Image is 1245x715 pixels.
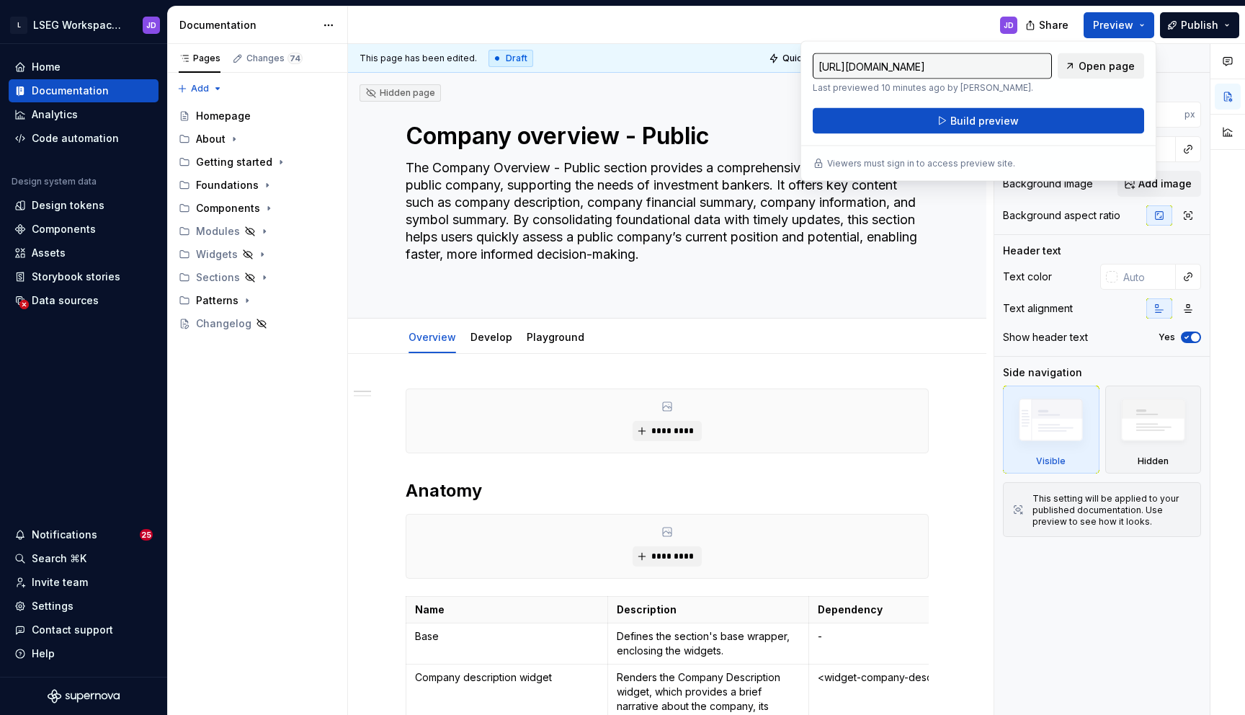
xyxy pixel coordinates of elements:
[1036,456,1066,467] div: Visible
[1105,386,1202,474] div: Hidden
[173,105,342,335] div: Page tree
[196,155,272,169] div: Getting started
[403,119,926,154] textarea: Company overview - Public
[1093,18,1133,32] span: Preview
[9,127,159,150] a: Code automation
[764,48,851,68] button: Quick preview
[1039,18,1068,32] span: Share
[179,18,316,32] div: Documentation
[196,201,260,216] div: Components
[1004,19,1014,31] div: JD
[173,220,342,243] div: Modules
[173,266,342,289] div: Sections
[32,647,55,661] div: Help
[465,321,518,352] div: Develop
[196,132,226,146] div: About
[1138,456,1169,467] div: Hidden
[9,571,159,594] a: Invite team
[1138,177,1192,191] span: Add image
[827,158,1015,169] p: Viewers must sign in to access preview site.
[1084,12,1154,38] button: Preview
[1117,264,1176,290] input: Auto
[33,18,125,32] div: LSEG Workspace Design System
[415,629,599,644] p: Base
[173,243,342,266] div: Widgets
[782,53,844,64] span: Quick preview
[9,547,159,570] button: Search ⌘K
[470,331,512,343] a: Develop
[179,53,220,64] div: Pages
[173,312,342,335] a: Changelog
[617,603,800,617] p: Description
[1003,270,1052,284] div: Text color
[9,618,159,641] button: Contact support
[365,87,435,99] div: Hidden page
[1003,386,1099,474] div: Visible
[196,293,238,308] div: Patterns
[9,289,159,312] a: Data sources
[32,575,88,590] div: Invite team
[32,528,97,542] div: Notifications
[3,9,164,40] button: LLSEG Workspace Design SystemJD
[415,603,445,616] strong: Name
[1003,330,1088,345] div: Show header text
[1184,109,1195,120] p: px
[146,19,156,31] div: JD
[9,218,159,241] a: Components
[1117,171,1201,197] button: Add image
[1160,12,1239,38] button: Publish
[173,197,342,220] div: Components
[32,198,104,213] div: Design tokens
[32,84,109,98] div: Documentation
[415,670,599,685] p: Company description widget
[32,293,99,308] div: Data sources
[173,105,342,128] a: Homepage
[527,331,584,343] a: Playground
[813,108,1144,134] button: Build preview
[32,270,120,284] div: Storybook stories
[9,642,159,665] button: Help
[1058,53,1144,79] a: Open page
[406,479,929,502] h2: Anatomy
[409,331,456,343] a: Overview
[950,114,1019,128] span: Build preview
[196,224,240,239] div: Modules
[48,689,120,703] svg: Supernova Logo
[32,623,113,637] div: Contact support
[32,246,66,260] div: Assets
[32,60,61,74] div: Home
[173,79,227,99] button: Add
[196,109,251,123] div: Homepage
[9,265,159,288] a: Storybook stories
[9,103,159,126] a: Analytics
[246,53,303,64] div: Changes
[1159,332,1175,343] label: Yes
[9,194,159,217] a: Design tokens
[32,222,96,236] div: Components
[403,156,926,283] textarea: The Company Overview - Public section provides a comprehensive snapshot of a public company, supp...
[9,55,159,79] a: Home
[32,131,119,146] div: Code automation
[32,551,86,566] div: Search ⌘K
[488,50,533,67] div: Draft
[521,321,590,352] div: Playground
[1003,208,1120,223] div: Background aspect ratio
[818,629,1001,644] p: -
[818,670,1001,685] p: <widget-company-description>
[360,53,477,64] span: This page has been edited.
[196,316,251,331] div: Changelog
[173,289,342,312] div: Patterns
[813,82,1052,94] p: Last previewed 10 minutes ago by [PERSON_NAME].
[196,178,259,192] div: Foundations
[140,529,153,541] span: 25
[1003,244,1061,258] div: Header text
[196,247,238,262] div: Widgets
[12,176,97,187] div: Design system data
[196,270,240,285] div: Sections
[1003,177,1093,191] div: Background image
[173,151,342,174] div: Getting started
[1003,301,1073,316] div: Text alignment
[287,53,303,64] span: 74
[403,321,462,352] div: Overview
